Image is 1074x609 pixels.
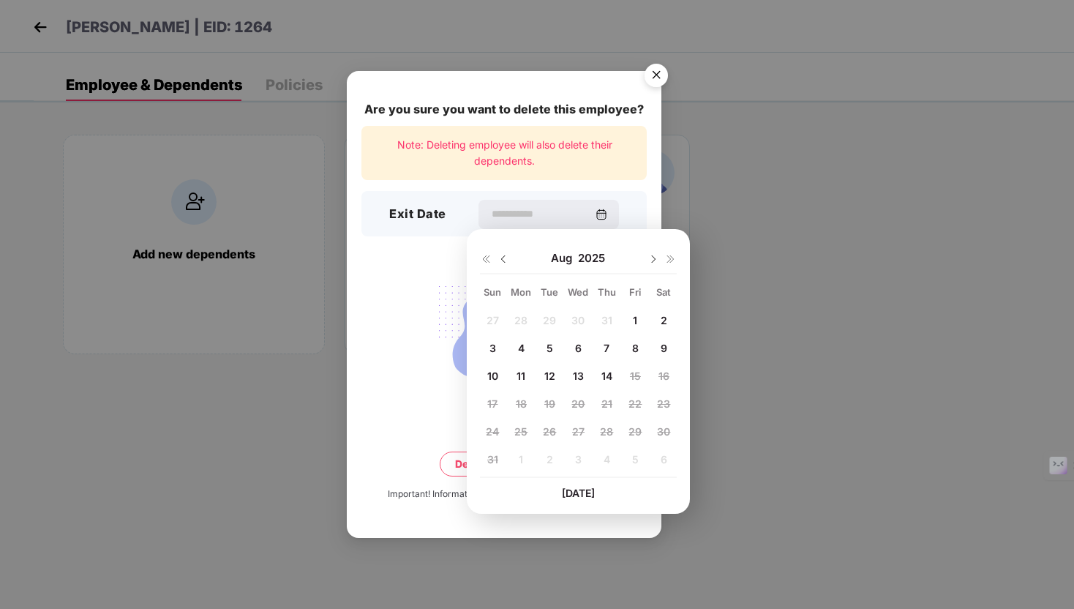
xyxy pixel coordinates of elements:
[647,253,659,265] img: svg+xml;base64,PHN2ZyBpZD0iRHJvcGRvd24tMzJ4MzIiIHhtbG5zPSJodHRwOi8vd3d3LnczLm9yZy8yMDAwL3N2ZyIgd2...
[389,205,446,224] h3: Exit Date
[651,285,677,299] div: Sat
[487,370,498,382] span: 10
[594,285,620,299] div: Thu
[596,209,607,220] img: svg+xml;base64,PHN2ZyBpZD0iQ2FsZW5kYXItMzJ4MzIiIHhtbG5zPSJodHRwOi8vd3d3LnczLm9yZy8yMDAwL3N2ZyIgd2...
[489,342,496,354] span: 3
[517,370,525,382] span: 11
[361,126,647,181] div: Note: Deleting employee will also delete their dependents.
[388,487,620,501] div: Important! Information once deleted, can’t be recovered.
[573,370,584,382] span: 13
[551,251,578,266] span: Aug
[508,285,534,299] div: Mon
[661,342,667,354] span: 9
[636,57,677,98] img: svg+xml;base64,PHN2ZyB4bWxucz0iaHR0cDovL3d3dy53My5vcmcvMjAwMC9zdmciIHdpZHRoPSI1NiIgaGVpZ2h0PSI1Ni...
[544,370,555,382] span: 12
[422,277,586,392] img: svg+xml;base64,PHN2ZyB4bWxucz0iaHR0cDovL3d3dy53My5vcmcvMjAwMC9zdmciIHdpZHRoPSIyMjQiIGhlaWdodD0iMT...
[518,342,525,354] span: 4
[632,342,639,354] span: 8
[601,370,612,382] span: 14
[537,285,563,299] div: Tue
[604,342,609,354] span: 7
[480,285,506,299] div: Sun
[480,253,492,265] img: svg+xml;base64,PHN2ZyB4bWxucz0iaHR0cDovL3d3dy53My5vcmcvMjAwMC9zdmciIHdpZHRoPSIxNiIgaGVpZ2h0PSIxNi...
[636,57,675,97] button: Close
[497,253,509,265] img: svg+xml;base64,PHN2ZyBpZD0iRHJvcGRvd24tMzJ4MzIiIHhtbG5zPSJodHRwOi8vd3d3LnczLm9yZy8yMDAwL3N2ZyIgd2...
[578,251,605,266] span: 2025
[575,342,582,354] span: 6
[361,100,647,119] div: Are you sure you want to delete this employee?
[661,314,667,326] span: 2
[547,342,553,354] span: 5
[440,452,568,477] button: Delete permanently
[665,253,677,265] img: svg+xml;base64,PHN2ZyB4bWxucz0iaHR0cDovL3d3dy53My5vcmcvMjAwMC9zdmciIHdpZHRoPSIxNiIgaGVpZ2h0PSIxNi...
[623,285,648,299] div: Fri
[562,487,595,499] span: [DATE]
[566,285,591,299] div: Wed
[633,314,637,326] span: 1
